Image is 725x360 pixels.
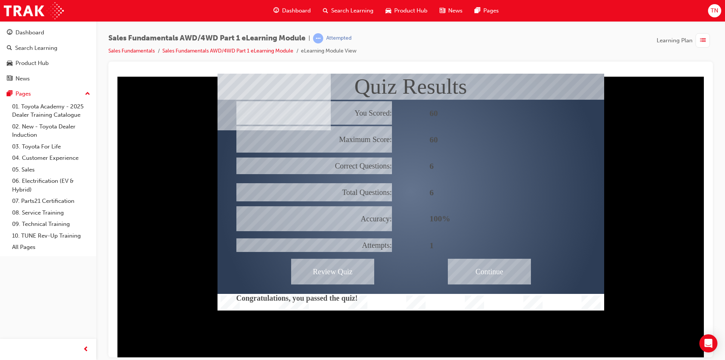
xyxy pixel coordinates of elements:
[483,6,499,15] span: Pages
[9,195,93,207] a: 07. Parts21 Certification
[122,165,278,178] div: Attempts:
[122,28,278,51] div: You Scored:
[9,164,93,176] a: 05. Sales
[9,207,93,219] a: 08. Service Training
[7,45,12,52] span: search-icon
[177,185,260,211] div: Review Quiz
[315,54,471,78] div: 60
[313,33,323,43] span: learningRecordVerb_ATTEMPT-icon
[657,36,693,45] span: Learning Plan
[315,133,471,158] div: 100%
[3,87,93,101] button: Pages
[108,48,155,54] a: Sales Fundamentals
[9,152,93,164] a: 04. Customer Experience
[3,56,93,70] a: Product Hub
[657,33,713,48] button: Learning Plan
[83,345,89,354] span: prev-icon
[4,2,64,19] img: Trak
[122,110,278,128] div: Total Questions:
[433,3,469,19] a: news-iconNews
[326,35,352,42] div: Attempted
[315,159,471,184] div: 1
[15,90,31,98] div: Pages
[7,76,12,82] span: news-icon
[301,47,356,56] li: eLearning Module View
[3,24,93,87] button: DashboardSearch LearningProduct HubNews
[9,141,93,153] a: 03. Toyota For Life
[3,41,93,55] a: Search Learning
[9,230,93,242] a: 10. TUNE Rev-Up Training
[9,175,93,195] a: 06. Electrification (EV & Hybrid)
[122,133,278,158] div: Accuracy:
[323,6,328,15] span: search-icon
[9,121,93,141] a: 02. New - Toyota Dealer Induction
[7,29,12,36] span: guage-icon
[700,36,706,45] span: list-icon
[315,80,471,105] div: 6
[15,59,49,68] div: Product Hub
[267,3,317,19] a: guage-iconDashboard
[317,3,379,19] a: search-iconSearch Learning
[7,60,12,67] span: car-icon
[3,26,93,40] a: Dashboard
[394,6,427,15] span: Product Hub
[15,44,57,53] div: Search Learning
[469,3,505,19] a: pages-iconPages
[15,74,30,83] div: News
[273,6,279,15] span: guage-icon
[15,28,44,37] div: Dashboard
[3,72,93,86] a: News
[9,101,93,121] a: 01. Toyota Academy - 2025 Dealer Training Catalogue
[282,6,311,15] span: Dashboard
[331,6,373,15] span: Search Learning
[699,334,717,352] div: Open Intercom Messenger
[122,53,278,79] div: Maximum Score:
[448,6,463,15] span: News
[9,218,93,230] a: 09. Technical Training
[315,27,471,52] div: 60
[309,34,310,43] span: |
[708,4,721,17] button: TN
[85,89,90,99] span: up-icon
[122,84,278,100] div: Correct Questions:
[7,91,12,97] span: pages-icon
[379,3,433,19] a: car-iconProduct Hub
[475,6,480,15] span: pages-icon
[386,6,391,15] span: car-icon
[122,211,471,238] div: Congratulations, you passed the quiz!
[711,6,718,15] span: TN
[440,6,445,15] span: news-icon
[315,107,471,131] div: 6
[108,34,305,43] span: Sales Fundamentals AWD/4WD Part 1 eLearning Module
[162,48,293,54] a: Sales Fundamentals AWD/4WD Part 1 eLearning Module
[9,241,93,253] a: All Pages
